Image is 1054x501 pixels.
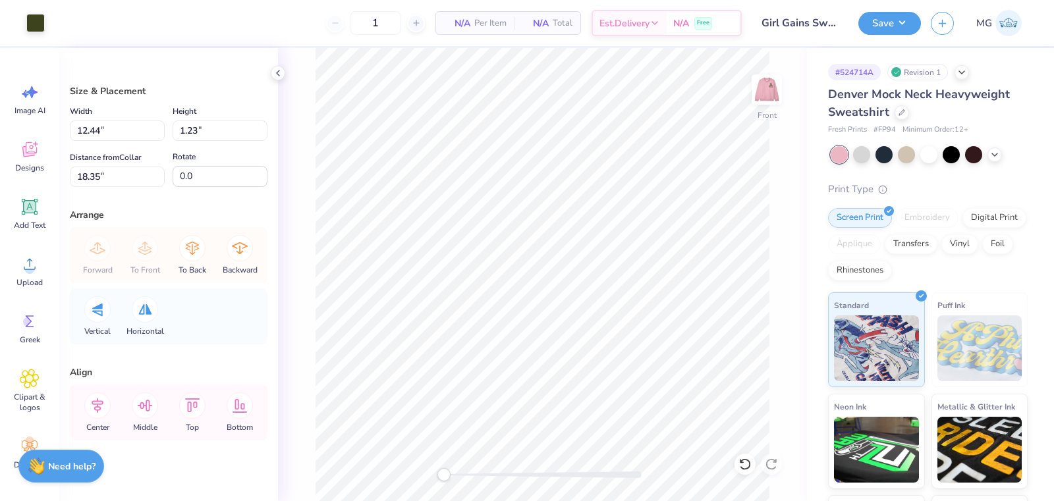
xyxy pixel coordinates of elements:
span: Upload [16,277,43,288]
span: Image AI [14,105,45,116]
span: Center [86,422,109,433]
span: Neon Ink [834,400,866,413]
div: Accessibility label [437,468,451,481]
img: Mary Grace [995,10,1022,36]
span: Free [697,18,709,28]
a: MG [970,10,1028,36]
div: Applique [828,234,881,254]
span: Est. Delivery [599,16,650,30]
div: Transfers [885,234,937,254]
span: Greek [20,334,40,345]
span: MG [976,16,992,31]
span: Total [553,16,572,30]
strong: Need help? [48,460,96,473]
img: Standard [834,315,919,381]
button: Save [858,12,921,35]
span: Puff Ink [937,298,965,312]
div: Vinyl [941,234,978,254]
img: Front [754,76,780,103]
input: Untitled Design [752,10,848,36]
span: Decorate [14,460,45,470]
div: Digital Print [962,208,1026,228]
label: Rotate [173,149,196,165]
div: Print Type [828,182,1028,197]
div: Revision 1 [887,64,948,80]
span: Backward [223,265,258,275]
img: Puff Ink [937,315,1022,381]
span: N/A [444,16,470,30]
div: Rhinestones [828,261,892,280]
span: N/A [673,16,689,30]
label: Width [70,103,92,119]
span: Metallic & Glitter Ink [937,400,1015,413]
span: Add Text [14,220,45,230]
span: Top [186,422,199,433]
span: Denver Mock Neck Heavyweight Sweatshirt [828,86,1010,120]
div: Foil [982,234,1013,254]
span: Minimum Order: 12 + [902,124,968,136]
span: Middle [133,422,157,433]
img: Metallic & Glitter Ink [937,417,1022,483]
span: Clipart & logos [8,392,51,413]
span: Fresh Prints [828,124,867,136]
div: Embroidery [896,208,958,228]
label: Distance from Collar [70,149,141,165]
span: Vertical [84,326,111,336]
span: Bottom [227,422,253,433]
div: Front [758,109,777,121]
div: Arrange [70,208,267,222]
label: Height [173,103,196,119]
div: # 524714A [828,64,881,80]
div: Screen Print [828,208,892,228]
span: Standard [834,298,869,312]
span: # FP94 [874,124,896,136]
div: Align [70,365,267,379]
span: To Back [179,265,206,275]
span: N/A [522,16,549,30]
span: Per Item [474,16,507,30]
img: Neon Ink [834,417,919,483]
input: – – [350,11,401,35]
span: Horizontal [126,326,164,336]
span: Designs [15,163,44,173]
div: Size & Placement [70,84,267,98]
